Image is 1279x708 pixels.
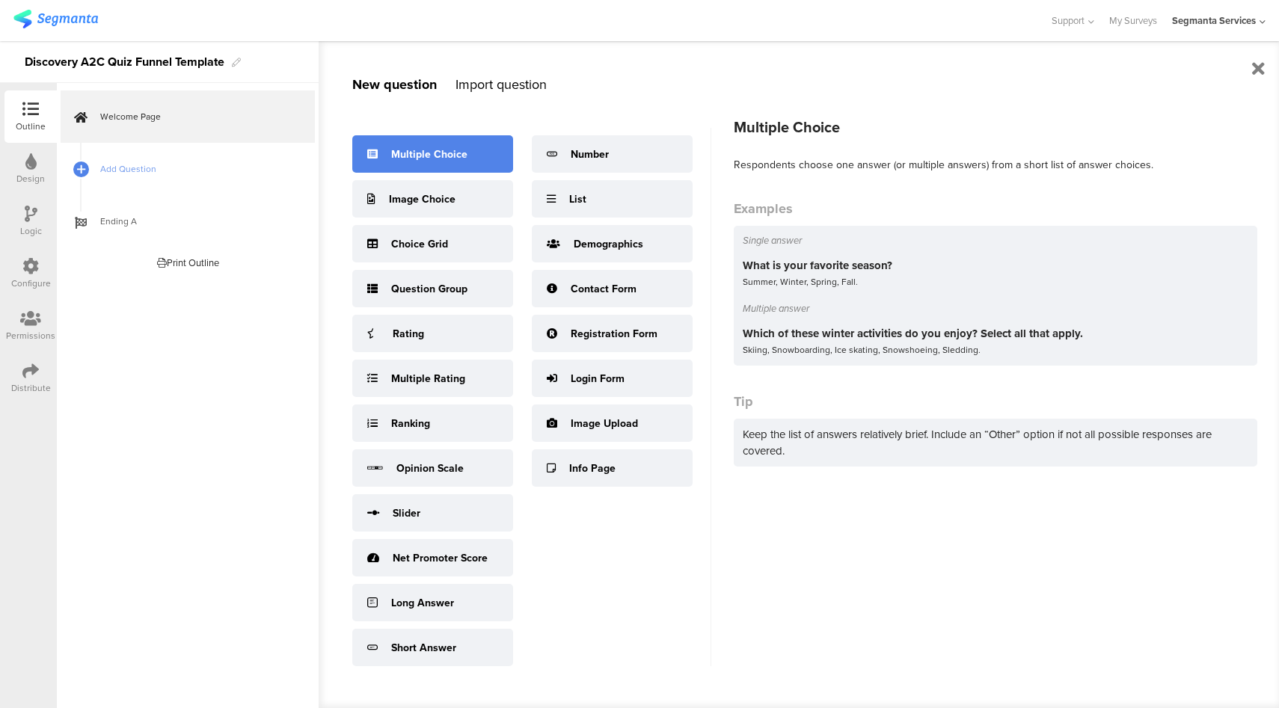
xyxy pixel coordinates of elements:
div: Login Form [571,371,625,387]
div: Tip [734,392,1257,411]
div: Opinion Scale [396,461,464,476]
div: Multiple answer [743,301,1248,315]
div: Registration Form [571,326,657,342]
div: What is your favorite season? [743,257,1248,274]
div: Summer, Winter, Spring, Fall. [743,274,1248,290]
div: Multiple Rating [391,371,465,387]
div: Distribute [11,381,51,395]
div: Long Answer [391,595,454,611]
div: New question [352,75,437,94]
div: Multiple Choice [734,116,1257,138]
div: List [569,191,586,207]
a: Ending A [61,195,315,247]
span: Support [1052,13,1085,28]
div: Slider [393,505,420,521]
div: Logic [20,224,42,238]
div: Respondents choose one answer (or multiple answers) from a short list of answer choices. [734,157,1257,173]
div: Permissions [6,329,55,342]
div: Number [571,147,609,162]
span: Add Question [100,161,292,176]
span: Welcome Page [100,109,292,124]
div: Configure [11,277,51,290]
div: Which of these winter activities do you enjoy? Select all that apply. [743,325,1248,342]
div: Skiing, Snowboarding, Ice skating, Snowshoeing, Sledding. [743,342,1248,358]
a: Welcome Page [61,90,315,143]
div: Question Group [391,281,467,297]
div: Keep the list of answers relatively brief. Include an “Other” option if not all possible response... [734,419,1257,467]
div: Design [16,172,45,185]
div: Outline [16,120,46,133]
div: Examples [734,199,1257,218]
div: Net Promoter Score [393,550,488,566]
div: Print Outline [157,256,219,270]
span: Ending A [100,214,292,229]
div: Image Choice [389,191,456,207]
div: Ranking [391,416,430,431]
div: Choice Grid [391,236,448,252]
div: Image Upload [571,416,638,431]
div: Info Page [569,461,616,476]
div: Single answer [743,233,1248,247]
div: Rating [393,326,424,342]
div: Discovery A2C Quiz Funnel Template [25,50,224,74]
div: Contact Form [571,281,637,297]
div: Import question [456,75,547,94]
div: Demographics [574,236,643,252]
div: Short Answer [391,640,456,656]
div: Segmanta Services [1172,13,1256,28]
img: segmanta logo [13,10,98,28]
div: Multiple Choice [391,147,467,162]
